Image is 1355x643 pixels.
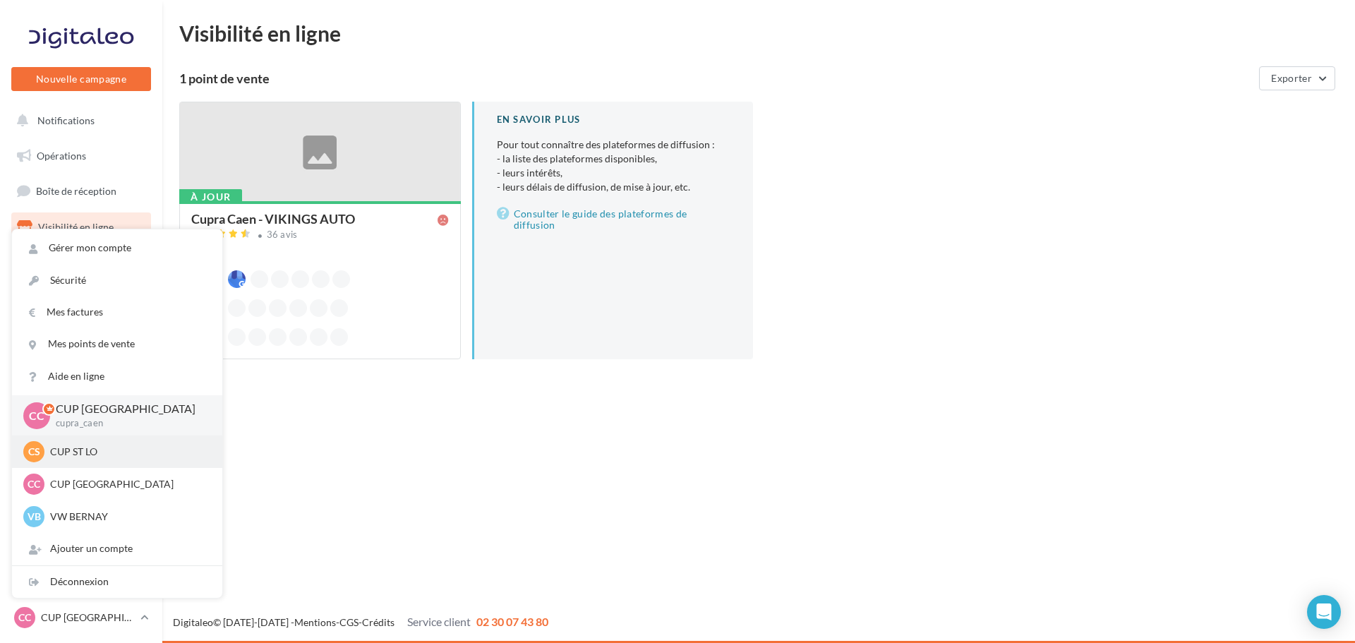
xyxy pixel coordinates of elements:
a: Mes factures [12,296,222,328]
button: Exporter [1259,66,1335,90]
a: Aide en ligne [12,361,222,392]
div: Open Intercom Messenger [1307,595,1341,629]
li: - leurs intérêts, [497,166,731,180]
span: CC [18,611,31,625]
p: CUP [GEOGRAPHIC_DATA] [56,401,200,417]
a: 36 avis [191,227,449,244]
span: Visibilité en ligne [38,221,114,233]
p: Pour tout connaître des plateformes de diffusion : [497,138,731,194]
a: PLV et print personnalisable [8,387,154,429]
span: Opérations [37,150,86,162]
div: 36 avis [267,230,298,239]
div: 1 point de vente [179,72,1253,85]
div: Ajouter un compte [12,533,222,565]
span: © [DATE]-[DATE] - - - [173,616,548,628]
a: Boîte de réception [8,176,154,206]
span: CS [28,445,40,459]
span: 02 30 07 43 80 [476,615,548,628]
a: Campagnes [8,248,154,277]
div: En savoir plus [497,113,731,126]
span: Notifications [37,114,95,126]
li: - leurs délais de diffusion, de mise à jour, etc. [497,180,731,194]
a: Opérations [8,141,154,171]
a: Médiathèque [8,318,154,347]
span: VB [28,510,41,524]
a: Mentions [294,616,336,628]
span: Exporter [1271,72,1312,84]
a: Campagnes DataOnDemand [8,435,154,476]
button: Notifications [8,106,148,136]
p: cupra_caen [56,417,200,430]
p: CUP [GEOGRAPHIC_DATA] [50,477,205,491]
span: Boîte de réception [36,185,116,197]
p: VW BERNAY [50,510,205,524]
a: Crédits [362,616,395,628]
a: Digitaleo [173,616,213,628]
a: Consulter le guide des plateformes de diffusion [497,205,731,234]
p: CUP ST LO [50,445,205,459]
a: Mes points de vente [12,328,222,360]
a: Sécurité [12,265,222,296]
a: CC CUP [GEOGRAPHIC_DATA] [11,604,151,631]
span: CC [29,407,44,423]
div: Cupra Caen - VIKINGS AUTO [191,212,355,225]
span: CC [28,477,40,491]
div: Visibilité en ligne [179,23,1338,44]
a: Gérer mon compte [12,232,222,264]
a: Contacts [8,282,154,312]
a: Calendrier [8,353,154,383]
button: Nouvelle campagne [11,67,151,91]
span: Service client [407,615,471,628]
li: - la liste des plateformes disponibles, [497,152,731,166]
p: CUP [GEOGRAPHIC_DATA] [41,611,135,625]
div: À jour [179,189,242,205]
a: Visibilité en ligne [8,212,154,242]
a: CGS [339,616,359,628]
div: Déconnexion [12,566,222,598]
